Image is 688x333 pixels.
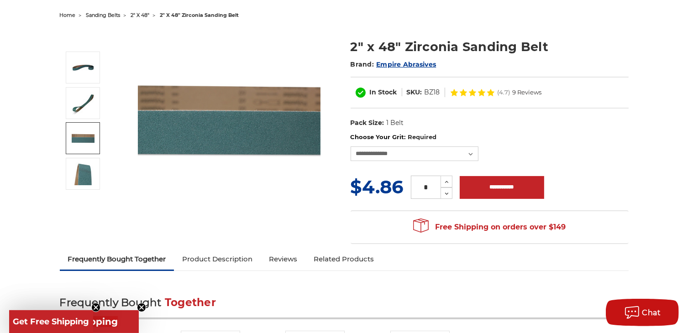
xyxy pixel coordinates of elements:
[60,12,76,18] a: home
[91,303,100,312] button: Close teaser
[261,249,305,269] a: Reviews
[425,88,440,97] dd: BZ18
[72,92,95,114] img: 2" x 48" Zirconia Oxide Sanding Belt
[137,303,146,312] button: Close teaser
[9,310,93,333] div: Get Free ShippingClose teaser
[131,12,150,18] a: 2" x 48"
[60,249,174,269] a: Frequently Bought Together
[386,118,404,128] dd: 1 Belt
[351,60,374,68] span: Brand:
[642,308,661,317] span: Chat
[513,89,542,95] span: 9 Reviews
[376,60,436,68] a: Empire Abrasives
[72,56,95,79] img: 2" x 48" Sanding Belt - Zirconia
[351,118,384,128] dt: Pack Size:
[407,88,422,97] dt: SKU:
[160,12,239,18] span: 2" x 48" zirconia sanding belt
[351,176,404,198] span: $4.86
[138,28,320,211] img: 2" x 48" Sanding Belt - Zirconia
[305,249,382,269] a: Related Products
[165,296,216,309] span: Together
[370,88,397,96] span: In Stock
[174,249,261,269] a: Product Description
[72,127,95,150] img: 2" x 48" Zirc Sanding Belt
[351,38,629,56] h1: 2" x 48" Zirconia Sanding Belt
[413,218,566,236] span: Free Shipping on orders over $149
[60,296,162,309] span: Frequently Bought
[13,317,89,327] span: Get Free Shipping
[408,133,436,140] small: Required
[72,162,95,185] img: 2" x 48" - Zirconia Sanding Belt
[606,299,679,326] button: Chat
[498,89,510,95] span: (4.7)
[351,133,629,142] label: Choose Your Grit:
[9,310,139,333] div: Get Free ShippingClose teaser
[86,12,121,18] a: sanding belts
